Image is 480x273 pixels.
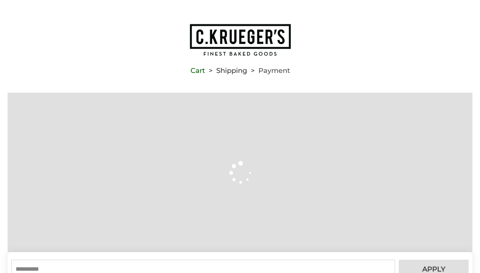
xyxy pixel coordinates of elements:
[205,68,247,73] li: Shipping
[189,23,291,57] img: C.KRUEGER'S
[190,68,205,73] a: Cart
[258,68,290,73] span: Payment
[8,23,472,57] a: Go to home page
[422,266,445,273] span: Apply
